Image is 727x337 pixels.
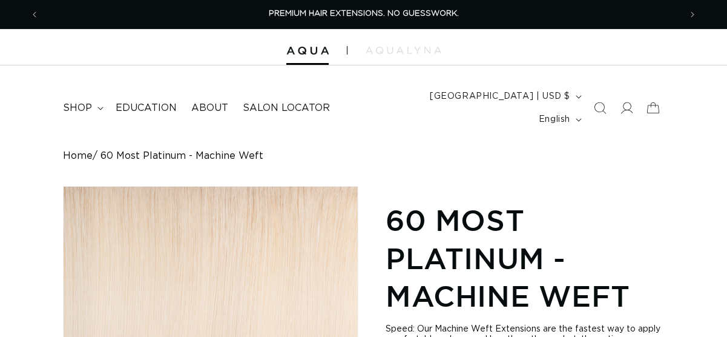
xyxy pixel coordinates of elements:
[63,102,92,115] span: shop
[21,3,48,26] button: Previous announcement
[108,95,184,122] a: Education
[587,95,613,121] summary: Search
[269,10,459,18] span: PREMIUM HAIR EXTENSIONS. NO GUESSWORK.
[56,95,108,122] summary: shop
[386,201,664,315] h1: 60 Most Platinum - Machine Weft
[679,3,706,26] button: Next announcement
[366,47,441,54] img: aqualyna.com
[63,150,664,162] nav: breadcrumbs
[191,102,228,115] span: About
[243,102,330,115] span: Salon Locator
[235,95,337,122] a: Salon Locator
[286,47,329,55] img: Aqua Hair Extensions
[63,150,93,162] a: Home
[423,85,587,108] button: [GEOGRAPHIC_DATA] | USD $
[430,90,570,103] span: [GEOGRAPHIC_DATA] | USD $
[539,113,570,126] span: English
[116,102,177,115] span: Education
[100,150,263,162] span: 60 Most Platinum - Machine Weft
[531,108,587,131] button: English
[184,95,235,122] a: About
